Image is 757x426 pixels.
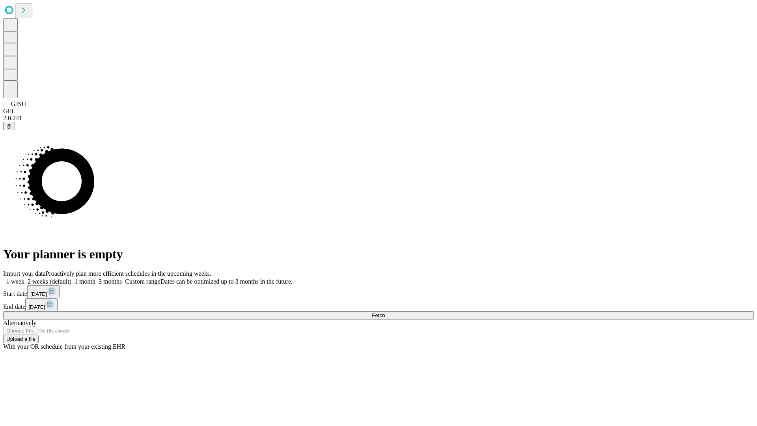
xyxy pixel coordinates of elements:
button: Fetch [3,311,754,319]
span: [DATE] [28,304,45,310]
span: Proactively plan more efficient schedules in the upcoming weeks. [46,270,211,277]
span: @ [6,123,12,129]
span: Dates can be optimized up to 3 months in the future. [160,278,293,285]
div: 2.0.241 [3,115,754,122]
span: 2 weeks (default) [28,278,71,285]
span: Alternatively [3,319,36,326]
button: [DATE] [25,298,58,311]
button: Upload a file [3,335,39,343]
span: 1 month [75,278,95,285]
button: [DATE] [27,285,60,298]
span: Import your data [3,270,46,277]
span: With your OR schedule from your existing EHR [3,343,125,350]
span: [DATE] [30,291,47,297]
button: @ [3,122,15,130]
div: Start date [3,285,754,298]
span: 3 months [99,278,122,285]
span: 1 week [6,278,24,285]
span: GJSH [11,101,26,107]
div: GEI [3,108,754,115]
h1: Your planner is empty [3,247,754,262]
div: End date [3,298,754,311]
span: Custom range [125,278,160,285]
span: Fetch [372,312,385,318]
